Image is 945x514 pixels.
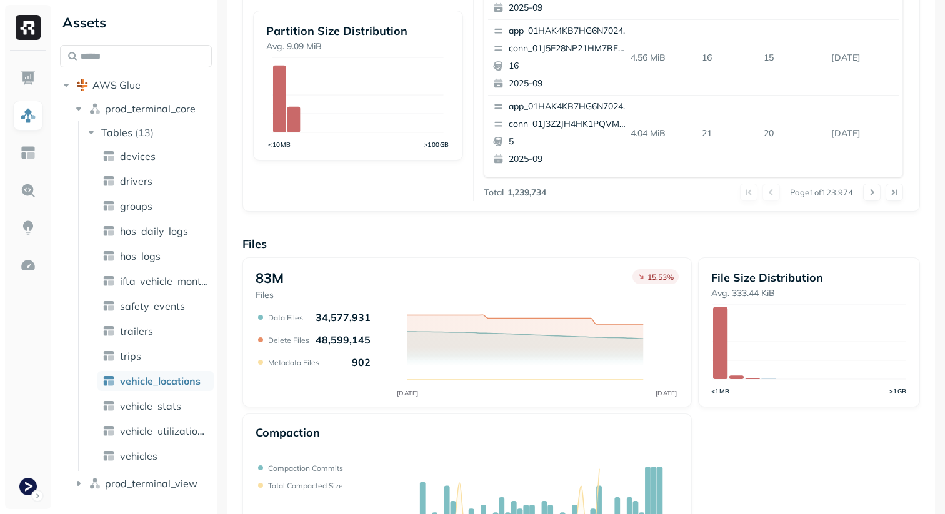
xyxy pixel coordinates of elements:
[102,350,115,362] img: table
[16,15,41,40] img: Ryft
[488,96,636,171] button: app_01HAK4KB7HG6N7024210G3S8D5conn_01J3Z2JH4HK1PQVMCRDGHGRJR252025-09
[97,171,214,191] a: drivers
[509,42,630,55] p: conn_01J5E28NP21HM7RFBJ6YW70YP7
[316,334,371,346] p: 48,599,145
[60,12,212,32] div: Assets
[268,141,291,148] tspan: <10MB
[85,122,213,142] button: Tables(13)
[242,237,920,251] p: Files
[135,126,154,139] p: ( 13 )
[97,221,214,241] a: hos_daily_logs
[102,150,115,162] img: table
[509,77,630,90] p: 2025-09
[120,225,188,237] span: hos_daily_logs
[20,220,36,236] img: Insights
[268,313,303,322] p: Data Files
[105,477,197,490] span: prod_terminal_view
[655,389,677,397] tspan: [DATE]
[488,20,636,95] button: app_01HAK4KB7HG6N7024210G3S8D5conn_01J5E28NP21HM7RFBJ6YW70YP7162025-09
[102,325,115,337] img: table
[97,396,214,416] a: vehicle_stats
[266,41,450,52] p: Avg. 9.09 MiB
[626,122,697,144] p: 4.04 MiB
[507,187,546,199] p: 1,239,734
[97,421,214,441] a: vehicle_utilization_day
[120,375,201,387] span: vehicle_locations
[316,311,371,324] p: 34,577,931
[826,122,899,144] p: Sep 13, 2025
[97,196,214,216] a: groups
[97,371,214,391] a: vehicle_locations
[266,24,450,38] p: Partition Size Distribution
[97,146,214,166] a: devices
[509,2,630,14] p: 2025-09
[102,275,115,287] img: table
[268,335,309,345] p: Delete Files
[759,47,826,69] p: 15
[102,200,115,212] img: table
[20,257,36,274] img: Optimization
[396,389,418,397] tspan: [DATE]
[102,175,115,187] img: table
[97,246,214,266] a: hos_logs
[697,47,759,69] p: 16
[120,175,152,187] span: drivers
[105,102,196,115] span: prod_terminal_core
[20,107,36,124] img: Assets
[711,270,907,285] p: File Size Distribution
[102,375,115,387] img: table
[759,122,826,144] p: 20
[102,400,115,412] img: table
[20,145,36,161] img: Asset Explorer
[509,118,630,131] p: conn_01J3Z2JH4HK1PQVMCRDGHGRJR2
[509,25,630,37] p: app_01HAK4KB7HG6N7024210G3S8D5
[509,136,630,148] p: 5
[120,200,152,212] span: groups
[101,126,132,139] span: Tables
[509,101,630,113] p: app_01HAK4KB7HG6N7024210G3S8D5
[120,350,141,362] span: trips
[102,300,115,312] img: table
[120,250,161,262] span: hos_logs
[352,356,371,368] p: 902
[120,300,185,312] span: safety_events
[97,446,214,466] a: vehicles
[711,387,730,395] tspan: <1MB
[92,79,141,91] span: AWS Glue
[20,70,36,86] img: Dashboard
[102,425,115,437] img: table
[484,187,504,199] p: Total
[268,463,343,473] p: Compaction commits
[711,287,907,299] p: Avg. 333.44 KiB
[256,289,284,301] p: Files
[647,272,674,282] p: 15.53 %
[790,187,853,198] p: Page 1 of 123,974
[89,102,101,115] img: namespace
[20,182,36,199] img: Query Explorer
[89,477,101,490] img: namespace
[120,450,157,462] span: vehicles
[509,153,630,166] p: 2025-09
[76,79,89,91] img: root
[424,141,449,148] tspan: >100GB
[268,481,343,490] p: Total compacted size
[97,271,214,291] a: ifta_vehicle_months
[102,250,115,262] img: table
[120,275,209,287] span: ifta_vehicle_months
[697,122,759,144] p: 21
[97,346,214,366] a: trips
[72,473,212,493] button: prod_terminal_view
[97,321,214,341] a: trailers
[120,325,153,337] span: trailers
[120,425,209,437] span: vehicle_utilization_day
[19,478,37,495] img: Terminal
[509,60,630,72] p: 16
[60,75,212,95] button: AWS Glue
[626,47,697,69] p: 4.56 MiB
[826,47,899,69] p: Sep 13, 2025
[102,225,115,237] img: table
[120,400,181,412] span: vehicle_stats
[488,171,636,246] button: app_01HAK4KB7HG6N7024210G3S8D5conn_01JAR0KAMVFXG66SCRNEFXMQG8202025-09
[102,450,115,462] img: table
[889,387,907,395] tspan: >1GB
